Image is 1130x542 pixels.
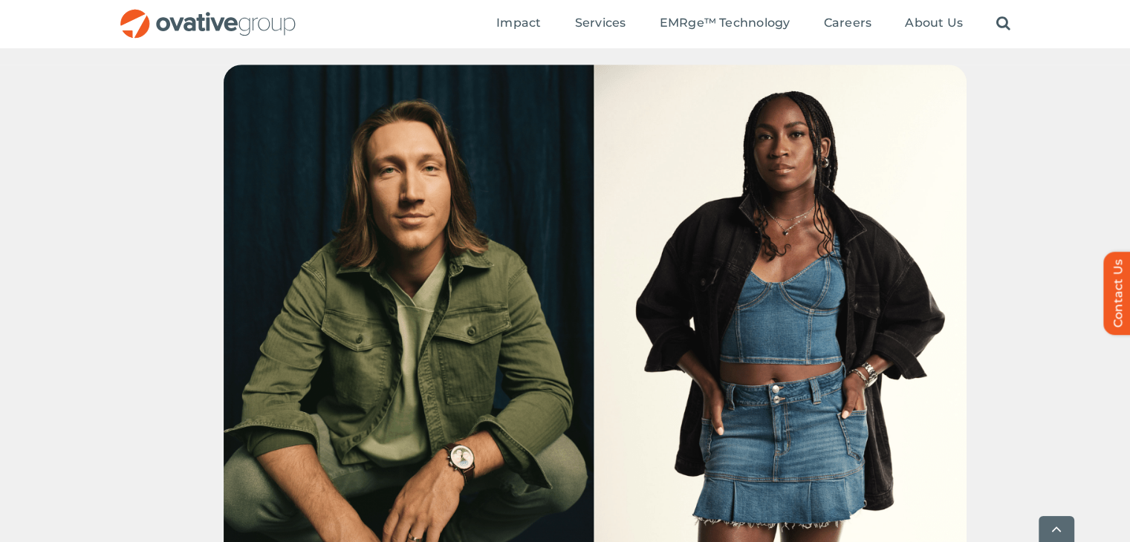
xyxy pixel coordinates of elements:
span: EMRge™ Technology [659,16,790,30]
span: Services [575,16,626,30]
span: Impact [496,16,541,30]
span: Careers [824,16,872,30]
a: OG_Full_horizontal_RGB [119,7,297,22]
a: Careers [824,16,872,32]
a: EMRge™ Technology [659,16,790,32]
a: Impact [496,16,541,32]
a: Search [996,16,1010,32]
span: About Us [905,16,963,30]
a: About Us [905,16,963,32]
a: Services [575,16,626,32]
